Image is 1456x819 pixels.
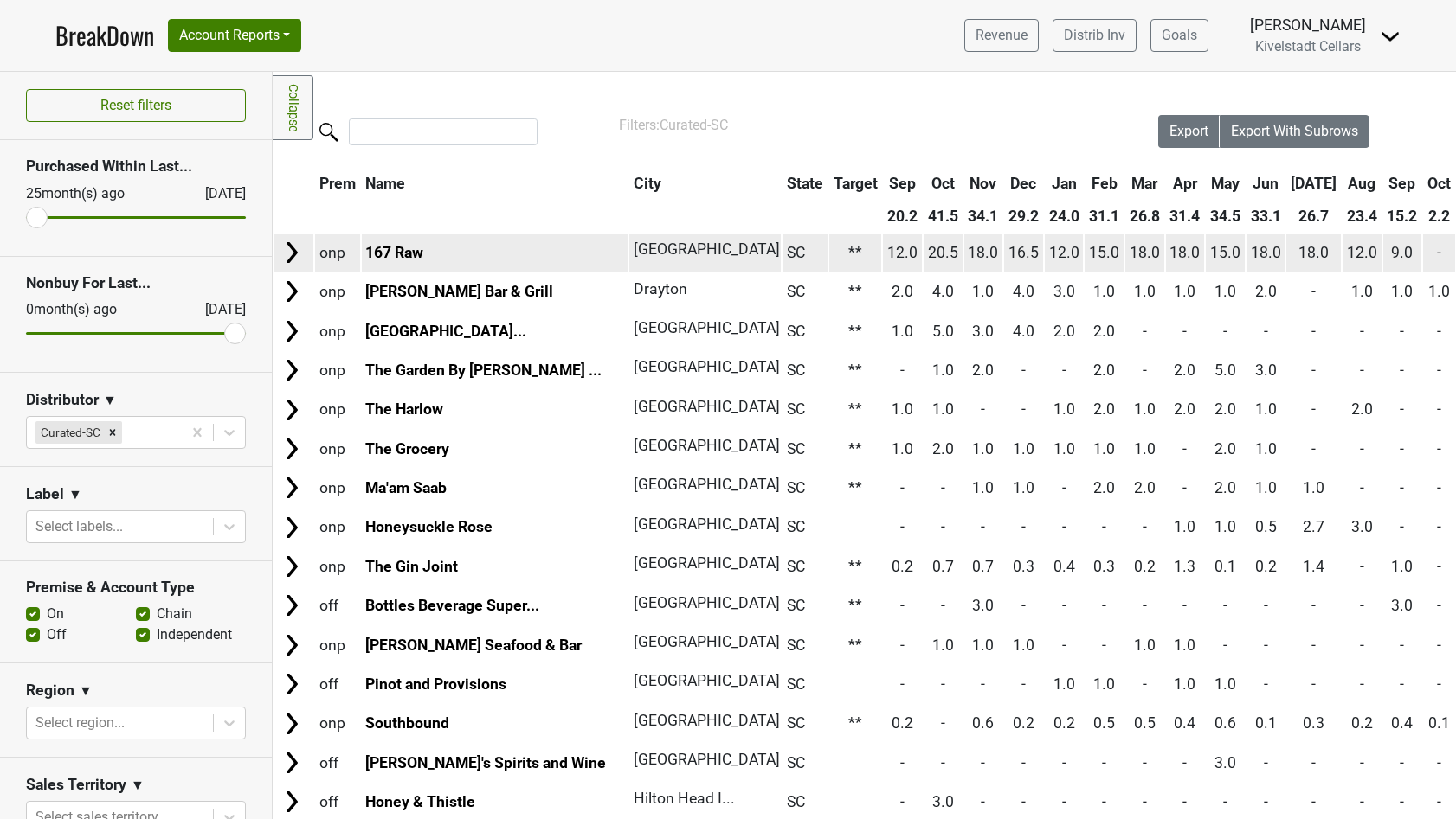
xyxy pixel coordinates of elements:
[315,312,360,349] td: onp
[26,183,164,204] div: 25 month(s) ago
[1383,201,1422,232] th: 15.2
[634,358,780,375] span: [GEOGRAPHIC_DATA]
[634,476,780,493] span: [GEOGRAPHIC_DATA]
[1311,323,1316,340] span: -
[634,437,780,454] span: [GEOGRAPHIC_DATA]
[1089,244,1119,261] span: 15.0
[964,19,1039,52] a: Revenue
[365,244,423,261] a: 167 Raw
[1264,323,1268,340] span: -
[900,675,905,693] span: -
[1437,244,1441,261] span: -
[1255,283,1277,300] span: 2.0
[787,479,805,496] span: SC
[932,400,954,418] span: 1.0
[883,201,922,232] th: 20.2
[924,168,963,199] th: Oct: activate to sort column ascending
[1021,675,1026,693] span: -
[1303,518,1324,535] span: 2.7
[1214,400,1236,418] span: 2.0
[1053,323,1075,340] span: 2.0
[365,675,506,693] a: Pinot and Provisions
[1223,323,1227,340] span: -
[1013,558,1034,575] span: 0.3
[1360,597,1364,614] span: -
[365,283,553,300] a: [PERSON_NAME] Bar & Grill
[892,558,913,575] span: 0.2
[315,351,360,388] td: onp
[1303,558,1324,575] span: 1.4
[1062,597,1066,614] span: -
[365,597,539,614] a: Bottles Beverage Super...
[365,400,443,418] a: The Harlow
[634,633,780,650] span: [GEOGRAPHIC_DATA]
[279,318,305,344] img: Arrow right
[1437,362,1441,379] span: -
[315,665,360,702] td: off
[190,183,246,204] div: [DATE]
[634,594,780,611] span: [GEOGRAPHIC_DATA]
[319,175,356,192] span: Prem
[279,357,305,383] img: Arrow right
[900,597,905,614] span: -
[1049,244,1079,261] span: 12.0
[1428,283,1450,300] span: 1.0
[1214,283,1236,300] span: 1.0
[1437,479,1441,496] span: -
[1437,637,1441,654] span: -
[1093,558,1115,575] span: 0.3
[1437,323,1441,340] span: -
[279,397,305,423] img: Arrow right
[26,299,164,320] div: 0 month(s) ago
[1143,597,1147,614] span: -
[279,632,305,658] img: Arrow right
[928,244,958,261] span: 20.5
[1062,518,1066,535] span: -
[1264,637,1268,654] span: -
[1351,400,1373,418] span: 2.0
[1021,597,1026,614] span: -
[1206,201,1245,232] th: 34.5
[1343,201,1382,232] th: 23.4
[365,714,449,732] a: Southbound
[279,475,305,501] img: Arrow right
[1053,283,1075,300] span: 3.0
[26,485,64,503] h3: Label
[932,323,954,340] span: 5.0
[1437,558,1441,575] span: -
[1311,400,1316,418] span: -
[1400,362,1404,379] span: -
[972,637,994,654] span: 1.0
[1174,518,1195,535] span: 1.0
[1008,244,1039,261] span: 16.5
[1360,323,1364,340] span: -
[1053,400,1075,418] span: 1.0
[787,597,805,614] span: SC
[972,323,994,340] span: 3.0
[79,681,93,701] span: ▼
[103,390,117,411] span: ▼
[1214,440,1236,457] span: 2.0
[26,274,246,292] h3: Nonbuy For Last...
[892,283,913,300] span: 2.0
[941,518,945,535] span: -
[1166,168,1205,199] th: Apr: activate to sort column ascending
[365,175,405,192] span: Name
[660,117,728,133] span: Curated-SC
[972,479,994,496] span: 1.0
[362,168,628,199] th: Name: activate to sort column ascending
[315,626,360,663] td: onp
[1391,597,1413,614] span: 3.0
[1143,362,1147,379] span: -
[1053,440,1075,457] span: 1.0
[1182,479,1187,496] span: -
[1134,637,1156,654] span: 1.0
[1093,479,1115,496] span: 2.0
[1437,440,1441,457] span: -
[829,168,882,199] th: Target: activate to sort column ascending
[1004,168,1043,199] th: Dec: activate to sort column ascending
[1130,244,1160,261] span: 18.0
[1169,123,1208,139] span: Export
[932,558,954,575] span: 0.7
[365,362,602,379] a: The Garden By [PERSON_NAME] ...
